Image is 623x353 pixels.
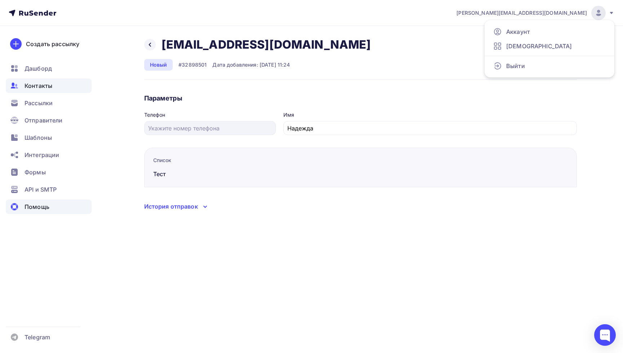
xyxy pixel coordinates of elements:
span: Telegram [25,333,50,341]
div: #32898501 [178,61,207,68]
a: Рассылки [6,96,92,110]
a: Дашборд [6,61,92,76]
a: Шаблоны [6,130,92,145]
div: Дата добавления: [DATE] 11:24 [212,61,290,68]
input: Укажите имя контакта [287,124,573,133]
span: Формы [25,168,46,176]
span: [DEMOGRAPHIC_DATA] [506,42,572,50]
ul: [PERSON_NAME][EMAIL_ADDRESS][DOMAIN_NAME] [485,20,614,77]
legend: Имя [283,111,577,121]
div: История отправок [144,202,198,211]
span: Аккаунт [506,27,530,36]
span: Помощь [25,202,49,211]
span: Выйти [506,62,525,70]
legend: Телефон [144,111,276,121]
span: Отправители [25,116,63,125]
div: Список [153,157,278,164]
span: Интеграции [25,151,59,159]
span: API и SMTP [25,185,57,194]
h4: Параметры [144,94,577,103]
span: Контакты [25,81,52,90]
div: Создать рассылку [26,40,79,48]
span: Шаблоны [25,133,52,142]
a: Формы [6,165,92,179]
span: [PERSON_NAME][EMAIL_ADDRESS][DOMAIN_NAME] [456,9,587,17]
input: Укажите номер телефона [148,124,271,133]
a: [PERSON_NAME][EMAIL_ADDRESS][DOMAIN_NAME] [456,6,614,20]
div: Тест [153,170,278,178]
span: Дашборд [25,64,52,73]
h2: [EMAIL_ADDRESS][DOMAIN_NAME] [162,37,371,52]
a: Отправители [6,113,92,128]
span: Рассылки [25,99,53,107]
a: Контакты [6,79,92,93]
div: Новый [144,59,173,71]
